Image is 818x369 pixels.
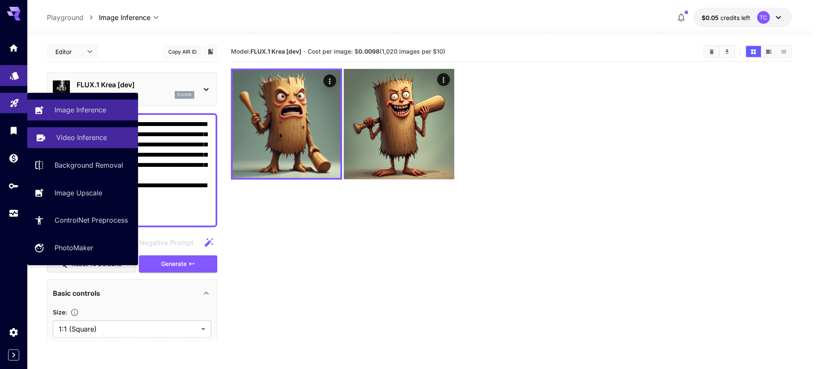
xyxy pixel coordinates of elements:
p: Background Removal [55,160,123,170]
div: $0.05 [702,13,750,22]
p: FLUX.1 Krea [dev] [77,80,194,90]
a: Video Inference [27,127,138,148]
button: Clear Images [704,46,719,57]
div: API Keys [9,180,19,191]
span: Model: [231,48,301,55]
button: Show images in video view [761,46,776,57]
nav: breadcrumb [47,12,99,23]
b: FLUX.1 Krea [dev] [251,48,301,55]
div: Wallet [9,153,19,163]
button: Show images in grid view [746,46,761,57]
p: Playground [47,12,84,23]
p: ControlNet Preprocess [55,215,128,225]
p: Basic controls [53,288,100,298]
button: Copy AIR ID [163,46,202,58]
b: 0.0098 [358,48,380,55]
button: Show images in list view [776,46,791,57]
div: Actions [323,74,336,87]
span: Editor [55,47,82,56]
p: Video Inference [56,132,107,143]
div: Clear ImagesDownload All [703,45,735,58]
p: Image Inference [55,105,106,115]
span: Negative prompts are not compatible with the selected model. [122,237,200,248]
span: Generate [161,259,187,269]
button: Download All [720,46,734,57]
a: ControlNet Preprocess [27,210,138,231]
p: flux1d [177,92,192,98]
div: Home [9,43,19,53]
p: · [303,46,305,57]
div: Playground [9,95,20,106]
a: PhotoMaker [27,237,138,258]
div: Settings [9,327,19,338]
span: $0.05 [702,14,720,21]
a: Image Upscale [27,182,138,203]
span: Cost per image: $ (1,020 images per $10) [308,48,445,55]
div: Actions [437,73,450,86]
span: Negative Prompt [139,237,193,248]
span: Image Inference [99,12,150,23]
span: 1:1 (Square) [59,324,198,334]
span: Size : [53,309,67,316]
div: TC [757,11,770,24]
button: $0.05 [693,8,792,27]
div: Models [9,68,20,78]
button: Adjust the dimensions of the generated image by specifying its width and height in pixels, or sel... [67,308,82,317]
span: credits left [720,14,750,21]
button: Expand sidebar [8,349,19,360]
div: Library [9,125,19,136]
div: Usage [9,208,19,219]
a: Background Removal [27,155,138,176]
button: Add to library [207,46,214,57]
img: 2Q== [344,69,454,179]
p: Image Upscale [55,188,102,198]
p: PhotoMaker [55,243,93,253]
div: Show images in grid viewShow images in video viewShow images in list view [745,45,792,58]
a: Image Inference [27,100,138,120]
img: 2Q== [233,70,340,178]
